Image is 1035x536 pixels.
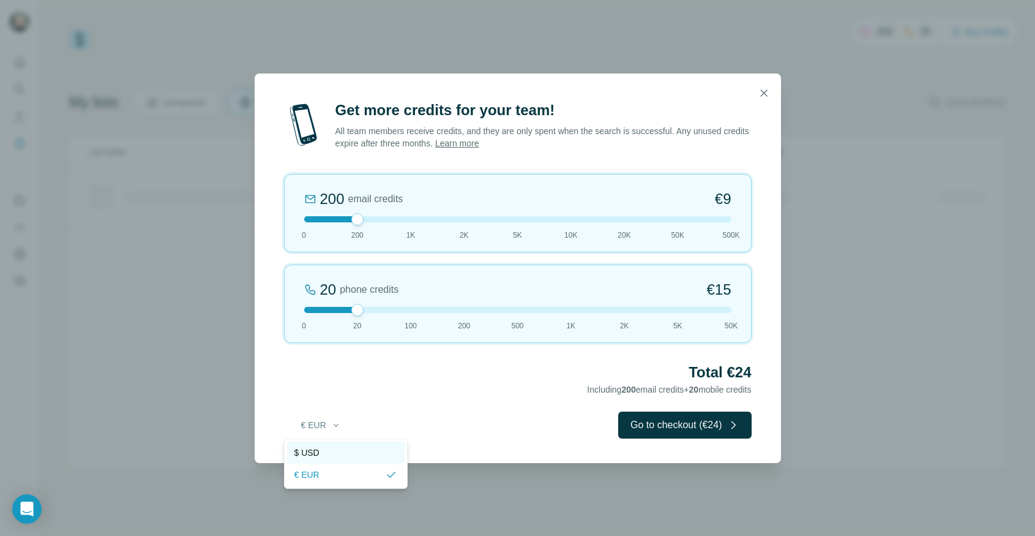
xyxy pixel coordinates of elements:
a: Learn more [435,138,479,148]
span: €9 [715,189,731,209]
span: email credits [348,192,403,206]
img: mobile-phone [284,100,323,149]
span: 100 [405,320,417,331]
span: €15 [706,280,731,300]
span: 200 [621,385,635,394]
span: 50K [671,230,684,241]
button: Go to checkout (€24) [618,412,751,439]
span: 0 [302,230,306,241]
h2: Total €24 [284,363,752,382]
span: 2K [620,320,629,331]
span: 10K [564,230,577,241]
span: 20K [618,230,630,241]
span: 200 [351,230,364,241]
span: 20 [689,385,699,394]
span: 1K [406,230,416,241]
span: 2K [460,230,469,241]
div: Open Intercom Messenger [12,494,42,524]
span: $ USD [294,447,319,459]
span: 1K [566,320,575,331]
span: 5K [513,230,522,241]
span: 200 [458,320,470,331]
p: All team members receive credits, and they are only spent when the search is successful. Any unus... [335,125,752,149]
span: Including email credits + mobile credits [587,385,751,394]
div: 200 [320,189,345,209]
span: 50K [725,320,738,331]
div: 20 [320,280,337,300]
button: € EUR [293,414,349,436]
span: 5K [673,320,682,331]
span: 20 [353,320,361,331]
span: 0 [302,320,306,331]
span: 500 [511,320,523,331]
span: 500K [722,230,739,241]
span: phone credits [340,282,398,297]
